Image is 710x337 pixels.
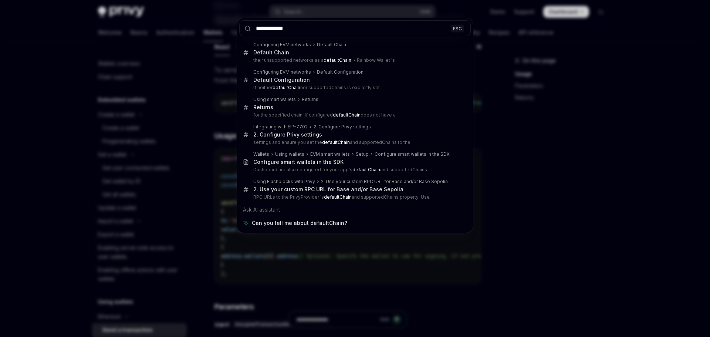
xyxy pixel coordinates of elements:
[253,139,455,145] p: settings and ensure you set the and supportedChains to the
[253,104,273,111] div: Returns
[253,179,315,185] div: Using Flashblocks with Privy
[253,194,455,200] p: RPC URLs to the PrivyProvider 's and supportedChains property: Use
[317,42,346,48] div: Default Chain
[253,151,269,157] div: Wallets
[356,151,369,157] div: Setup
[253,167,455,173] p: Dashboard are also configured for your app's and supportedChains
[253,131,322,138] div: 2. Configure Privy settings
[253,186,403,193] div: 2. Use your custom RPC URL for Base and/or Base Sepolia
[253,69,311,75] div: Configuring EVM networks
[352,167,380,172] b: defaultChain
[252,219,347,227] span: Can you tell me about defaultChain?
[310,151,350,157] div: EVM smart wallets
[317,69,364,75] div: Default Configuration
[273,85,300,90] b: defaultChain
[322,139,350,145] b: defaultChain
[253,97,296,102] div: Using smart wallets
[253,42,311,48] div: Configuring EVM networks
[275,151,304,157] div: Using wallets
[253,112,455,118] p: for the specified chain. If configured does not have a
[324,194,352,200] b: defaultChain
[253,49,289,56] div: Default Chain
[321,179,448,185] div: 2. Use your custom RPC URL for Base and/or Base Sepolia
[314,124,371,130] div: 2. Configure Privy settings
[253,77,310,83] div: Default Configuration
[333,112,361,118] b: defaultChain
[253,159,344,165] div: Configure smart wallets in the SDK
[302,97,318,102] div: Returns
[324,57,351,63] b: defaultChain
[253,85,455,91] p: If neither nor supportedChains is explicitly set
[375,151,450,157] div: Configure smart wallets in the SDK
[253,57,455,63] p: their unsupported networks as a : - Rainbow Wallet 's
[239,203,471,216] div: Ask AI assistant
[451,24,464,32] div: ESC
[253,124,308,130] div: Integrating with EIP-7702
